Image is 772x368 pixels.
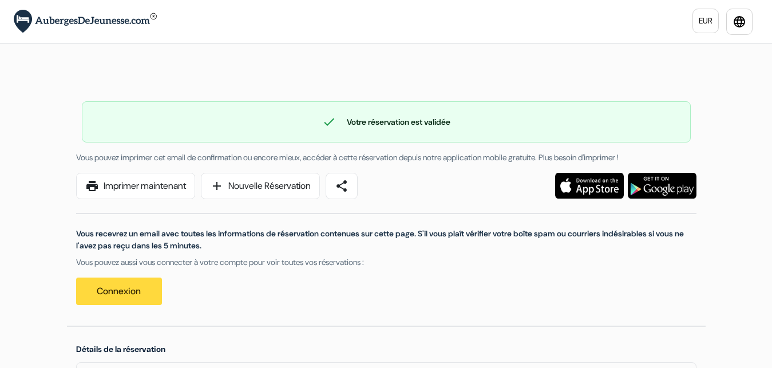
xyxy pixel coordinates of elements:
[76,228,696,252] p: Vous recevrez un email avec toutes les informations de réservation contenues sur cette page. S'il...
[76,344,165,354] span: Détails de la réservation
[14,10,157,33] img: AubergesDeJeunesse.com
[726,9,753,35] a: language
[210,179,224,193] span: add
[82,115,690,129] div: Votre réservation est validée
[76,152,619,163] span: Vous pouvez imprimer cet email de confirmation ou encore mieux, accéder à cette réservation depui...
[76,278,162,305] a: Connexion
[201,173,320,199] a: addNouvelle Réservation
[335,179,349,193] span: share
[326,173,358,199] a: share
[628,173,696,199] img: Téléchargez l'application gratuite
[692,9,719,33] a: EUR
[76,173,195,199] a: printImprimer maintenant
[733,15,746,29] i: language
[322,115,336,129] span: check
[555,173,624,199] img: Téléchargez l'application gratuite
[76,256,696,268] p: Vous pouvez aussi vous connecter à votre compte pour voir toutes vos réservations :
[85,179,99,193] span: print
